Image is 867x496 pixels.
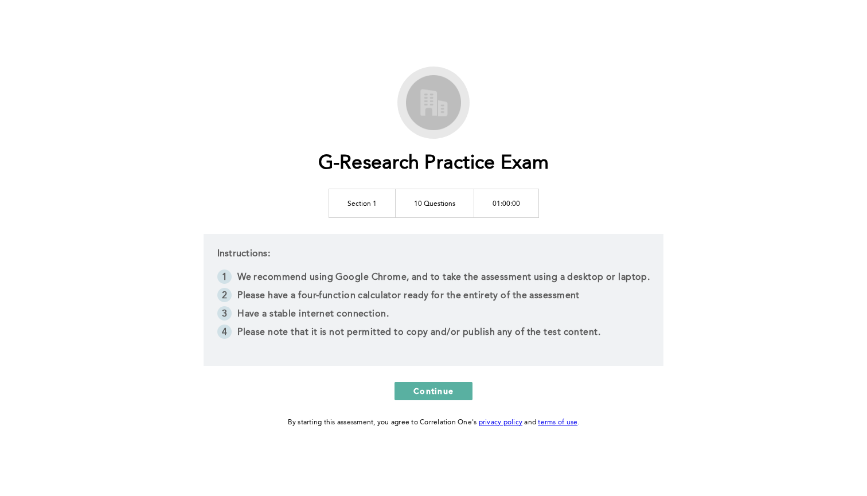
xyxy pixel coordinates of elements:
li: Please note that it is not permitted to copy and/or publish any of the test content. [217,325,650,343]
a: privacy policy [479,419,523,426]
td: 10 Questions [395,189,474,217]
span: Continue [413,385,454,396]
a: terms of use [538,419,577,426]
td: Section 1 [329,189,395,217]
div: By starting this assessment, you agree to Correlation One's and . [288,416,580,429]
img: G-Research [402,71,465,134]
li: We recommend using Google Chrome, and to take the assessment using a desktop or laptop. [217,270,650,288]
h1: G-Research Practice Exam [318,152,549,175]
button: Continue [395,382,472,400]
td: 01:00:00 [474,189,538,217]
li: Please have a four-function calculator ready for the entirety of the assessment [217,288,650,306]
li: Have a stable internet connection. [217,306,650,325]
div: Instructions: [204,234,664,366]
